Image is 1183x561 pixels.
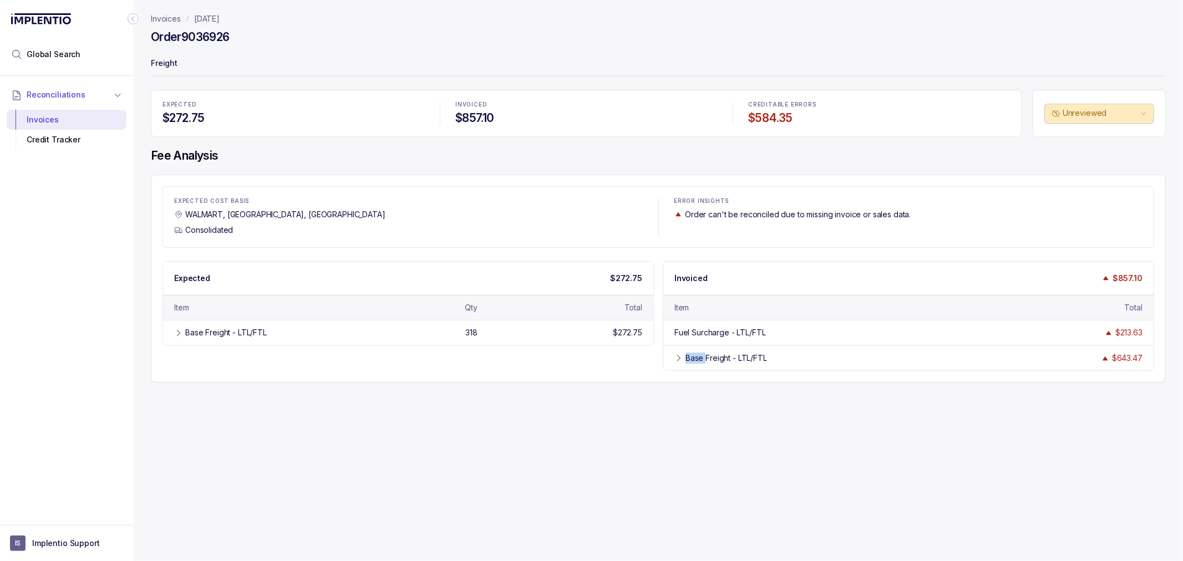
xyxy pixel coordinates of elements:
a: Invoices [151,13,181,24]
button: Reconciliations [7,83,126,107]
div: Invoices [16,110,118,130]
p: Freight [151,53,1166,75]
p: $272.75 [610,273,642,284]
p: Unreviewed [1063,108,1138,119]
div: Item [174,302,189,313]
img: trend image [1101,274,1110,282]
p: ERROR INSIGHTS [674,198,1143,205]
img: trend image [1104,329,1113,337]
p: $857.10 [1113,273,1143,284]
div: Base Freight - LTL/FTL [686,353,767,364]
h4: Fee Analysis [151,148,1166,164]
p: INVOICED [455,101,717,108]
h4: $584.35 [748,110,1010,126]
a: [DATE] [194,13,220,24]
div: $272.75 [613,327,642,338]
nav: breadcrumb [151,13,220,24]
p: EXPECTED [163,101,424,108]
div: Base Freight - LTL/FTL [185,327,267,338]
div: Fuel Surcharge - LTL/FTL [674,327,766,338]
div: Total [1125,302,1143,313]
div: Collapse Icon [126,12,140,25]
div: Qty [465,302,478,313]
p: WALMART, [GEOGRAPHIC_DATA], [GEOGRAPHIC_DATA] [185,209,385,220]
p: Invoiced [674,273,708,284]
h4: Order 9036926 [151,29,229,45]
span: Global Search [27,49,80,60]
p: Consolidated [185,225,233,236]
div: 318 [465,327,478,338]
h4: $272.75 [163,110,424,126]
p: CREDITABLE ERRORS [748,101,1010,108]
div: $643.47 [1112,353,1143,364]
div: Reconciliations [7,108,126,152]
span: Reconciliations [27,89,85,100]
span: User initials [10,535,26,551]
h4: $857.10 [455,110,717,126]
div: $213.63 [1115,327,1143,338]
p: Expected [174,273,210,284]
p: Order can't be reconciled due to missing invoice or sales data. [685,209,911,220]
p: Implentio Support [32,538,100,549]
img: trend image [674,210,683,218]
button: User initialsImplentio Support [10,535,123,551]
div: Total [624,302,642,313]
div: Credit Tracker [16,130,118,150]
img: trend image [1101,354,1110,363]
button: Unreviewed [1044,104,1154,124]
p: EXPECTED COST BASIS [174,198,643,205]
div: Item [674,302,689,313]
